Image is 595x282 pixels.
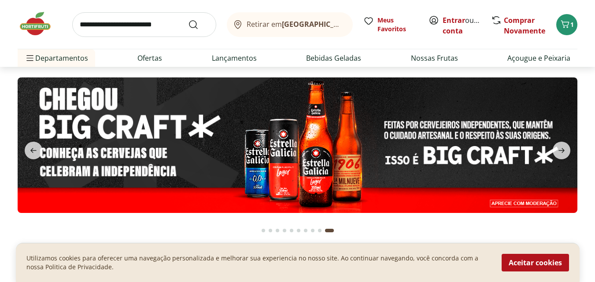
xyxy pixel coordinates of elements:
[25,48,35,69] button: Menu
[267,220,274,241] button: Go to page 2 from fs-carousel
[306,53,361,63] a: Bebidas Geladas
[288,220,295,241] button: Go to page 5 from fs-carousel
[247,20,344,28] span: Retirar em
[309,220,316,241] button: Go to page 8 from fs-carousel
[302,220,309,241] button: Go to page 7 from fs-carousel
[227,12,353,37] button: Retirar em[GEOGRAPHIC_DATA]/[GEOGRAPHIC_DATA]
[316,220,323,241] button: Go to page 9 from fs-carousel
[18,77,577,213] img: stella
[570,20,574,29] span: 1
[556,14,577,35] button: Carrinho
[25,48,88,69] span: Departamentos
[274,220,281,241] button: Go to page 3 from fs-carousel
[137,53,162,63] a: Ofertas
[504,15,545,36] a: Comprar Novamente
[502,254,569,271] button: Aceitar cookies
[443,15,491,36] a: Criar conta
[546,142,577,159] button: next
[295,220,302,241] button: Go to page 6 from fs-carousel
[323,220,336,241] button: Current page from fs-carousel
[260,220,267,241] button: Go to page 1 from fs-carousel
[507,53,570,63] a: Açougue e Peixaria
[411,53,458,63] a: Nossas Frutas
[377,16,418,33] span: Meus Favoritos
[18,142,49,159] button: previous
[18,11,62,37] img: Hortifruti
[443,15,465,25] a: Entrar
[188,19,209,30] button: Submit Search
[443,15,482,36] span: ou
[282,19,430,29] b: [GEOGRAPHIC_DATA]/[GEOGRAPHIC_DATA]
[212,53,257,63] a: Lançamentos
[26,254,491,271] p: Utilizamos cookies para oferecer uma navegação personalizada e melhorar sua experiencia no nosso ...
[72,12,216,37] input: search
[363,16,418,33] a: Meus Favoritos
[281,220,288,241] button: Go to page 4 from fs-carousel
